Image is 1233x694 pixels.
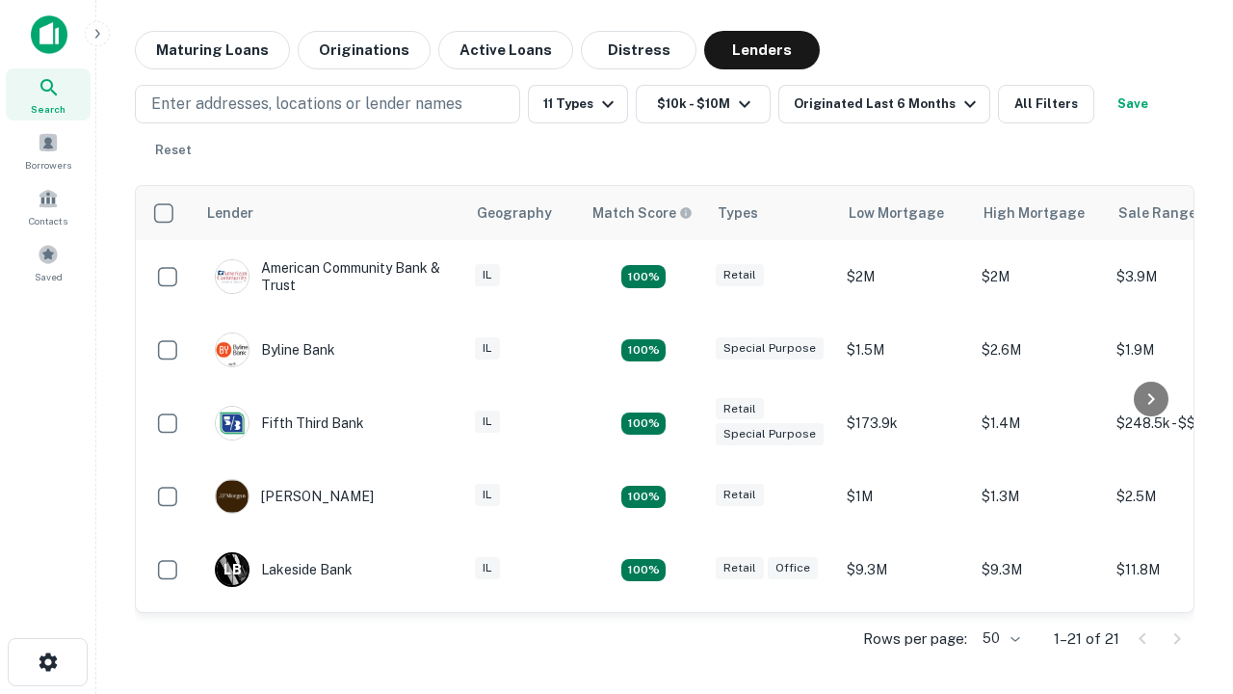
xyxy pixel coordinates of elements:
div: Matching Properties: 3, hasApolloMatch: undefined [621,339,666,362]
button: Originated Last 6 Months [778,85,990,123]
span: Search [31,101,66,117]
button: Active Loans [438,31,573,69]
th: Low Mortgage [837,186,972,240]
div: Byline Bank [215,333,335,367]
button: Lenders [704,31,820,69]
div: Lender [207,201,253,225]
div: Low Mortgage [849,201,944,225]
img: picture [216,407,249,440]
p: 1–21 of 21 [1054,627,1119,651]
button: $10k - $10M [636,85,771,123]
div: Types [718,201,758,225]
td: $1.3M [972,460,1107,533]
button: 11 Types [528,85,628,123]
td: $2M [837,240,972,313]
img: picture [216,480,249,513]
img: picture [216,260,249,293]
div: Special Purpose [716,423,824,445]
div: Capitalize uses an advanced AI algorithm to match your search with the best lender. The match sco... [592,202,693,224]
span: Saved [35,269,63,284]
a: Borrowers [6,124,91,176]
div: 50 [975,625,1023,653]
div: Sale Range [1118,201,1196,225]
div: Office [768,557,818,579]
button: All Filters [998,85,1094,123]
a: Search [6,68,91,120]
th: High Mortgage [972,186,1107,240]
td: $9.3M [972,533,1107,606]
div: Retail [716,398,764,420]
img: picture [216,334,249,366]
div: Matching Properties: 2, hasApolloMatch: undefined [621,486,666,509]
td: $1M [837,460,972,533]
button: Distress [581,31,696,69]
td: $7M [972,606,1107,680]
button: Enter addresses, locations or lender names [135,85,520,123]
td: $9.3M [837,533,972,606]
span: Contacts [29,213,67,228]
div: Matching Properties: 2, hasApolloMatch: undefined [621,265,666,288]
td: $2M [972,240,1107,313]
div: Lakeside Bank [215,552,353,587]
div: Originated Last 6 Months [794,93,982,116]
div: Retail [716,557,764,579]
button: Originations [298,31,431,69]
span: Borrowers [25,157,71,173]
iframe: Chat Widget [1137,478,1233,571]
td: $2.6M [972,313,1107,387]
td: $173.9k [837,387,972,460]
div: IL [475,264,500,286]
a: Contacts [6,180,91,232]
div: Geography [477,201,552,225]
th: Geography [465,186,581,240]
td: $1.5M [837,313,972,387]
p: L B [223,560,241,580]
td: $1.4M [972,387,1107,460]
div: IL [475,337,500,360]
button: Maturing Loans [135,31,290,69]
div: IL [475,484,500,506]
img: capitalize-icon.png [31,15,67,54]
div: Matching Properties: 2, hasApolloMatch: undefined [621,413,666,436]
td: $2.7M [837,606,972,680]
div: American Community Bank & Trust [215,259,446,294]
button: Reset [143,131,204,170]
div: Fifth Third Bank [215,406,364,440]
th: Capitalize uses an advanced AI algorithm to match your search with the best lender. The match sco... [581,186,706,240]
p: Enter addresses, locations or lender names [151,93,462,116]
p: Rows per page: [863,627,967,651]
div: [PERSON_NAME] [215,479,374,514]
div: Matching Properties: 3, hasApolloMatch: undefined [621,559,666,582]
div: IL [475,411,500,433]
div: Retail [716,264,764,286]
th: Types [706,186,837,240]
a: Saved [6,236,91,288]
div: Retail [716,484,764,506]
h6: Match Score [592,202,689,224]
div: Special Purpose [716,337,824,360]
div: IL [475,557,500,579]
th: Lender [196,186,465,240]
div: High Mortgage [984,201,1085,225]
button: Save your search to get updates of matches that match your search criteria. [1102,85,1164,123]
